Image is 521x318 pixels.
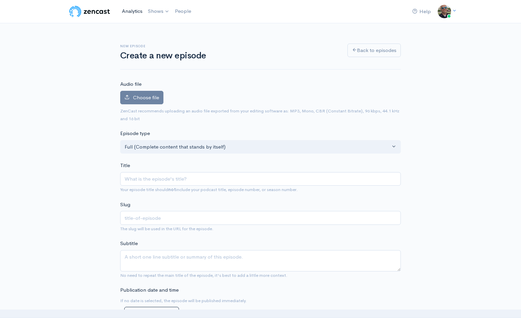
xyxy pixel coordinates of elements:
h1: Create a new episode [120,51,339,61]
label: Publication date and time [120,286,179,294]
small: Your episode title should include your podcast title, episode number, or season number. [120,187,298,192]
label: Slug [120,201,130,209]
img: ... [438,5,451,18]
small: No need to repeat the main title of the episode, it's best to add a little more context. [120,272,287,278]
input: title-of-episode [120,211,401,225]
h6: New episode [120,44,339,48]
small: ZenCast recommends uploading an audio file exported from your editing software as: MP3, Mono, CBR... [120,108,399,122]
small: If no date is selected, the episode will be published immediately. [120,298,247,303]
a: People [172,4,194,19]
span: Choose file [133,94,159,101]
a: Back to episodes [347,44,401,57]
div: Full (Complete content that stands by itself) [125,143,390,151]
small: The slug will be used in the URL for the episode. [120,226,213,232]
img: ZenCast Logo [68,5,111,18]
input: What is the episode's title? [120,172,401,186]
button: Full (Complete content that stands by itself) [120,140,401,154]
label: Subtitle [120,240,138,247]
a: Help [410,4,434,19]
label: Episode type [120,130,150,137]
a: Shows [145,4,172,19]
label: Audio file [120,80,141,88]
a: Analytics [119,4,145,19]
label: Title [120,162,130,169]
strong: not [168,187,176,192]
